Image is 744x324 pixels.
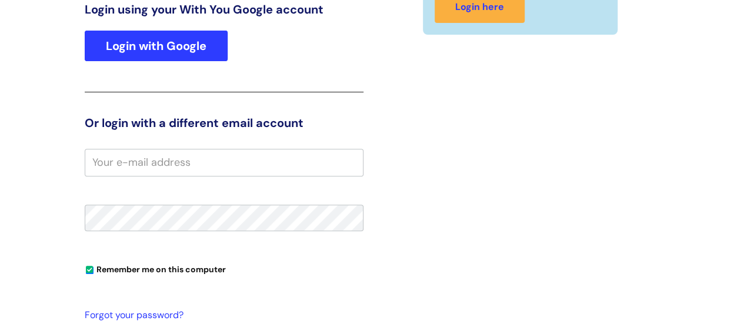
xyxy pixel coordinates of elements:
input: Remember me on this computer [86,266,94,274]
div: You can uncheck this option if you're logging in from a shared device [85,259,363,278]
h3: Login using your With You Google account [85,2,363,16]
input: Your e-mail address [85,149,363,176]
label: Remember me on this computer [85,262,226,275]
h3: Or login with a different email account [85,116,363,130]
a: Forgot your password? [85,307,358,324]
a: Login with Google [85,31,228,61]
